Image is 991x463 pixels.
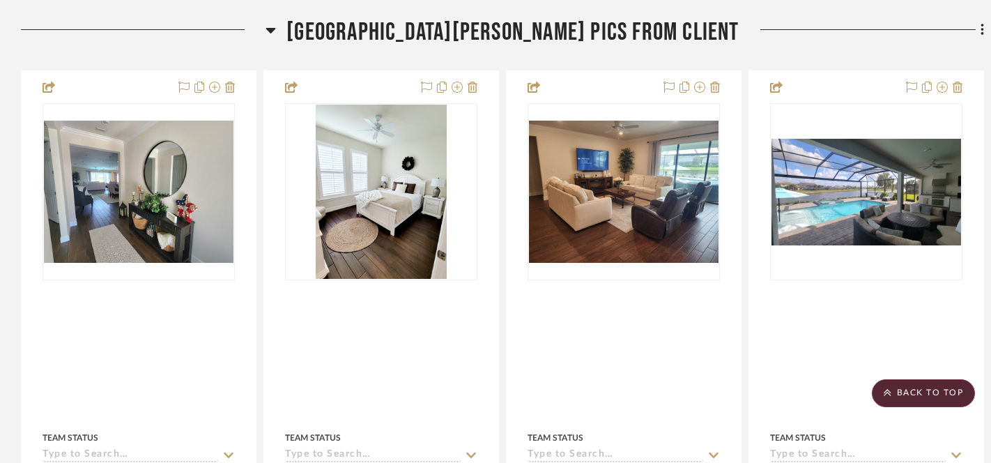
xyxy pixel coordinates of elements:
[43,449,218,462] input: Type to Search…
[872,379,975,407] scroll-to-top-button: BACK TO TOP
[529,121,719,263] img: null
[770,449,946,462] input: Type to Search…
[770,432,826,444] div: Team Status
[44,121,233,263] img: null
[528,449,703,462] input: Type to Search…
[285,432,341,444] div: Team Status
[286,17,739,47] span: [GEOGRAPHIC_DATA][PERSON_NAME] Pics from Client
[43,104,234,280] div: 0
[316,105,447,279] img: null
[285,449,461,462] input: Type to Search…
[286,104,477,280] div: 0
[528,432,583,444] div: Team Status
[43,432,98,444] div: Team Status
[771,139,961,245] img: null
